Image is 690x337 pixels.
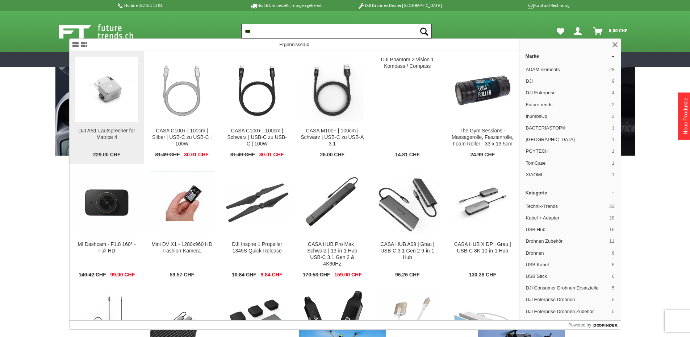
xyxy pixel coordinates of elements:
button: Suchen [417,24,432,38]
span: 24.99 CHF [470,152,495,158]
span: 28 [609,215,614,221]
span: 99.00 CHF [110,272,135,278]
span: 2 [612,113,614,120]
span: 30.01 CHF [259,152,284,158]
span: PGYTECH [526,148,609,155]
span: Drohnen [526,250,609,256]
img: DJI AS1 Lautsprecher für Matrice 4 [75,68,139,110]
img: Shop Futuretrends - zur Startseite wechseln [59,22,149,41]
p: DJI Drohnen Dealer [GEOGRAPHIC_DATA] [343,1,456,10]
span: 6 [612,273,614,280]
span: 1 [612,172,614,178]
img: CASA C100+ | 100cm | Schwarz | USB-C zu USB-C | 100W [226,58,289,121]
span: USB Stick [526,273,609,280]
div: CASA M100+ | 100cm | Schwarz | USB-C zu USB-A 3.1 [301,128,364,147]
span: 59.57 CHF [170,272,194,278]
span: 5 [612,296,614,303]
img: CASA HUB Pro Max | Schwarz | 13-in-1 Hub USB-C 3.1 Gen 2 & 4K60Hz [301,171,364,235]
a: Meine Favoriten [553,24,568,38]
span: 16 [609,226,614,233]
img: CASA HUB X DP | Grau | USB-C 8K 10-in-1 Hub [451,171,514,235]
div: DJI Inspire 1 Propeller 1345S Quick-Release [226,241,289,254]
div: CASA C100+ | 100cm | Silber | USB-C zu USB-C | 100W [150,128,214,147]
span: Kabel + Adapter [526,215,607,221]
a: CASA HUB Pro Max | Schwarz | 13-in-1 Hub USB-C 3.1 Gen 2 & 4K60Hz CASA HUB Pro Max | Schwarz | 13... [295,164,370,284]
span: DJI [526,78,609,85]
span: 1 [612,125,614,131]
a: Kategorie [520,187,621,198]
div: DJI Phantom 2 Vision 1 Kompass / Compass [376,57,439,70]
span: 31.49 CHF [155,152,180,158]
a: MI Dashcam - F1.8 160° - Full HD MI Dashcam - F1.8 160° - Full HD 140.42 CHF 99.00 CHF [70,164,145,284]
span: 1 [612,160,614,167]
a: Mini DV X1 - 1280x960 HD Fashion-Kamera Mini DV X1 - 1280x960 HD Fashion-Kamera 59.57 CHF [145,164,219,284]
span: 6 [612,250,614,256]
div: The Gym Sessions - Massagerolle, Faszienrolle, Foam Roller - 33 x 13.5cm [451,128,514,147]
span: 30.01 CHF [184,152,209,158]
a: The Gym Sessions - Massagerolle, Faszienrolle, Foam Roller - 33 x 13.5cm The Gym Sessions - Massa... [445,51,520,164]
a: CASA M100+ | 100cm | Schwarz | USB-C zu USB-A 3.1 CASA M100+ | 100cm | Schwarz | USB-C zu USB-A 3... [295,51,370,164]
a: DJI Phantom 2 Vision 1 Kompass / Compass 14.81 CHF [370,51,445,164]
span: 0,00 CHF [609,25,628,36]
a: Powered by [568,321,621,329]
div: CASA HUB A09 | Grau | USB-C 3.1 Gen 2 9-in-1 Hub [376,241,439,261]
a: DJI Inspire 1 Propeller 1345S Quick-Release DJI Inspire 1 Propeller 1345S Quick-Release 10.84 CHF... [220,164,295,284]
div: CASA HUB Pro Max | Schwarz | 13-in-1 Hub USB-C 3.1 Gen 2 & 4K60Hz [301,241,364,267]
p: Bis 16 Uhr bestellt, morgen geliefert. [230,1,343,10]
span: 140.42 CHF [79,272,106,278]
span: 130.38 CHF [469,272,496,278]
div: CASA HUB X DP | Grau | USB-C 8K 10-in-1 Hub [451,241,514,254]
span: 229.00 CHF [93,152,120,158]
img: CASA M100+ | 100cm | Schwarz | USB-C zu USB-A 3.1 [301,58,364,121]
div: DJI AS1 Lautsprecher für Matrice 4 [75,128,139,141]
img: The Gym Sessions - Massagerolle, Faszienrolle, Foam Roller - 33 x 13.5cm [451,58,514,121]
img: Mini DV X1 - 1280x960 HD Fashion-Kamera [150,171,214,235]
span: [GEOGRAPHIC_DATA] [526,136,609,143]
img: CASA C100+ | 100cm | Silber | USB-C zu USB-C | 100W [150,58,214,121]
a: Marke [520,50,621,62]
span: 1 [612,148,614,155]
span: 6 [612,262,614,268]
span: Ergebnisse: [279,42,309,47]
a: CASA HUB X DP | Grau | USB-C 8K 10-in-1 Hub CASA HUB X DP | Grau | USB-C 8K 10-in-1 Hub 130.38 CHF [445,164,520,284]
a: CASA C100+ | 100cm | Silber | USB-C zu USB-C | 100W CASA C100+ | 100cm | Silber | USB-C zu USB-C ... [145,51,219,164]
a: CASA HUB A09 | Grau | USB-C 3.1 Gen 2 9-in-1 Hub CASA HUB A09 | Grau | USB-C 3.1 Gen 2 9-in-1 Hub... [370,164,445,284]
span: 9.84 CHF [261,272,283,278]
span: Drohnen Zubehör [526,238,607,244]
img: DJI Inspire 1 Propeller 1345S Quick-Release [226,183,289,222]
span: BACTERIASTOP® [526,125,609,131]
span: 159.00 CHF [334,272,361,278]
span: 170.53 CHF [303,272,330,278]
span: 5 [612,308,614,315]
a: Warenkorb [590,24,631,38]
span: thumbsUp [526,113,609,120]
span: Futuretrends [526,102,609,108]
span: 14.81 CHF [395,152,420,158]
span: DJI Enterprise Drohnen Zubehör [526,308,609,315]
span: TomCase [526,160,609,167]
span: DJI Enterprise Drohnen [526,296,609,303]
span: 4 [612,90,614,96]
span: DJI Enterprise [526,90,609,96]
div: MI Dashcam - F1.8 160° - Full HD [75,241,139,254]
span: USB Kabel [526,262,609,268]
button: Mehr anzeigen… [523,318,618,330]
p: Hotline 032 511 11 03 [117,1,230,10]
span: 31.49 CHF [230,152,255,158]
a: Neue Produkte [682,98,689,135]
span: 9 [612,78,614,85]
span: XIAOMI [526,172,609,178]
span: Technik-Trends [526,203,607,210]
span: 5 [612,285,614,291]
img: MI Dashcam - F1.8 160° - Full HD [75,171,139,235]
span: 96.26 CHF [395,272,420,278]
a: DJI AS1 Lautsprecher für Matrice 4 DJI AS1 Lautsprecher für Matrice 4 229.00 CHF [70,51,145,164]
p: Kauf auf Rechnung [456,1,569,10]
span: 10.84 CHF [232,272,256,278]
span: 26.00 CHF [320,152,344,158]
div: CASA C100+ | 100cm | Schwarz | USB-C zu USB-C | 100W [226,128,289,147]
span: Powered by [568,322,591,328]
span: USB Hub [526,226,607,233]
img: CASA HUB A09 | Grau | USB-C 3.1 Gen 2 9-in-1 Hub [376,171,439,235]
